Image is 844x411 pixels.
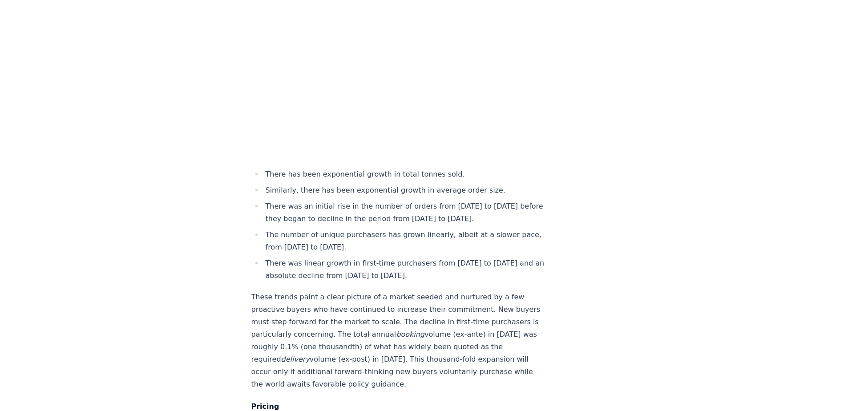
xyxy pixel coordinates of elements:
[263,184,546,197] li: Similarly, there has been exponential growth in average order size.
[281,355,310,363] em: delivery
[396,330,424,338] em: booking
[263,200,546,225] li: There was an initial rise in the number of orders from [DATE] to [DATE] before they began to decl...
[263,229,546,254] li: The number of unique purchasers has grown linearly, albeit at a slower pace, from [DATE] to [DATE].
[263,168,546,181] li: There has been exponential growth in total tonnes sold.
[251,291,546,391] p: These trends paint a clear picture of a market seeded and nurtured by a few proactive buyers who ...
[263,257,546,282] li: There was linear growth in first-time purchasers from [DATE] to [DATE] and an absolute decline fr...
